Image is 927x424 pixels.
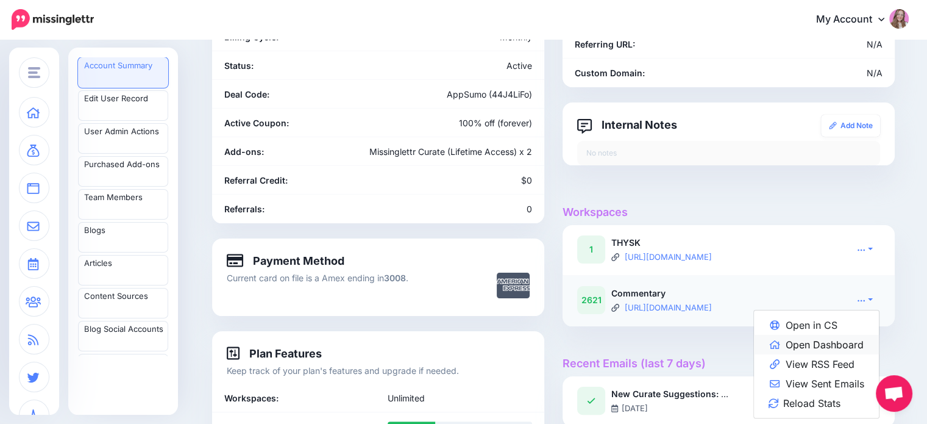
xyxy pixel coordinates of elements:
[754,335,879,354] a: Open Dashboard
[227,271,449,285] p: Current card on file is a Amex ending in .
[78,321,168,351] a: Blog Social Accounts
[821,115,880,137] a: Add Note
[754,315,879,335] a: Open in CS
[224,32,279,42] b: Billing Cycle:
[577,117,677,132] h4: Internal Notes
[563,206,895,219] h4: Workspaces
[378,116,542,130] div: 100% off (forever)
[611,401,653,415] li: [DATE]
[224,391,279,405] b: Workspaces:
[224,175,288,185] b: Referral Credit:
[876,375,912,412] a: Chat abierto
[674,37,892,51] div: N/A
[674,66,892,80] div: N/A
[378,59,542,73] div: Active
[384,273,406,283] b: 3008
[78,57,168,88] a: Account Summary
[224,118,289,128] b: Active Coupon:
[563,357,895,370] h4: Recent Emails (last 7 days)
[224,89,269,99] b: Deal Code:
[611,288,666,298] b: Commentary
[224,60,254,71] b: Status:
[378,391,542,405] div: Unlimited
[754,354,879,374] a: View RSS Feed
[227,364,530,378] p: Keep track of your plan's features and upgrade if needed.
[78,189,168,220] a: Team Members
[227,346,322,361] h4: Plan Features
[378,87,542,101] div: AppSumo (44J4LiFo)
[78,354,168,384] a: Blog Branding Templates
[577,141,880,165] div: No notes
[78,156,168,187] a: Purchased Add-ons
[575,68,645,78] b: Custom Domain:
[575,39,635,49] b: Referring URL:
[754,393,879,413] a: Reload Stats
[28,67,40,78] img: menu.png
[611,389,775,399] b: New Curate Suggestions: Commentary
[611,237,641,248] b: THYSK
[527,204,532,214] span: 0
[227,253,344,268] h4: Payment Method
[577,235,605,264] div: 1
[378,173,542,187] div: $0
[754,374,879,393] a: View Sent Emails
[224,204,265,214] b: Referrals:
[804,5,909,35] a: My Account
[224,146,264,157] b: Add-ons:
[78,255,168,286] a: Articles
[625,252,712,262] a: [URL][DOMAIN_NAME]
[78,123,168,154] a: User Admin Actions
[625,303,712,312] a: [URL][DOMAIN_NAME]
[577,286,605,314] div: 2621
[78,222,168,253] a: Blogs
[78,288,168,318] a: Content Sources
[324,145,541,159] div: Missinglettr Curate (Lifetime Access) x 2
[78,90,168,121] a: Edit User Record
[12,9,94,30] img: Missinglettr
